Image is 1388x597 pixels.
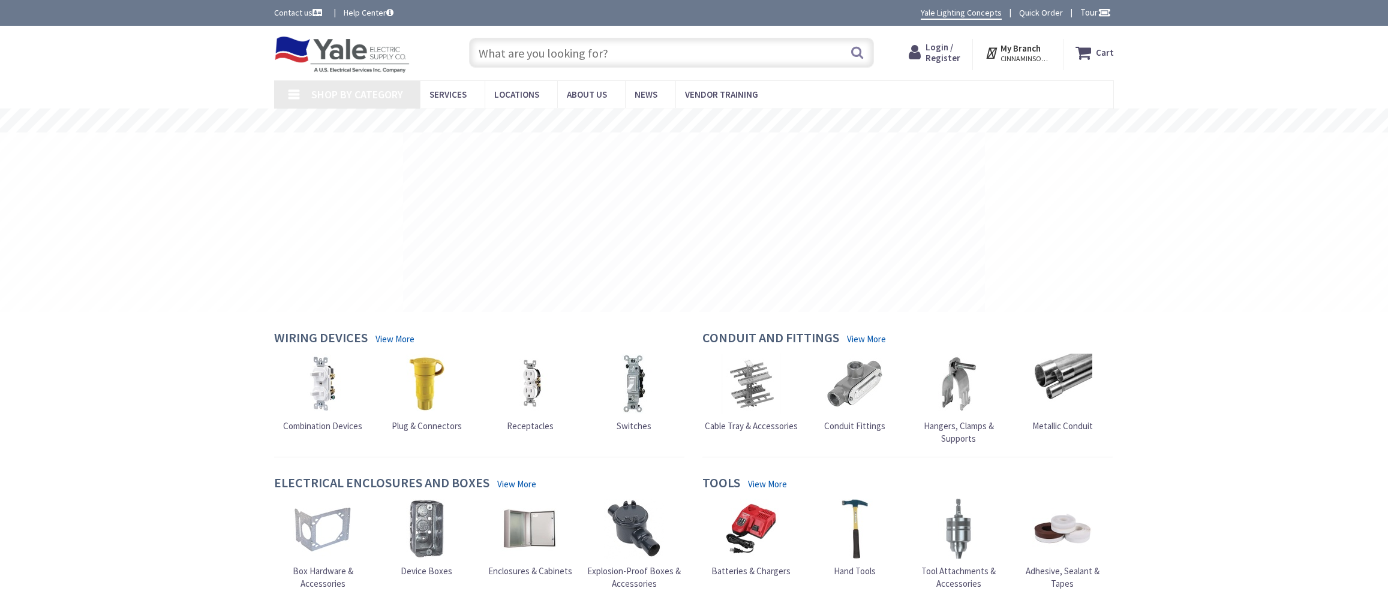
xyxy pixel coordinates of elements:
[375,333,414,345] a: View More
[283,420,362,432] span: Combination Devices
[721,354,781,414] img: Cable Tray & Accessories
[429,89,467,100] span: Services
[1080,7,1111,18] span: Tour
[567,89,607,100] span: About Us
[1001,54,1051,64] span: CINNAMINSON, [GEOGRAPHIC_DATA]
[824,420,885,432] span: Conduit Fittings
[711,499,791,577] a: Batteries & Chargers Batteries & Chargers
[1026,565,1099,589] span: Adhesive, Sealant & Tapes
[494,89,539,100] span: Locations
[392,420,462,432] span: Plug & Connectors
[985,42,1051,64] div: My Branch CINNAMINSON, [GEOGRAPHIC_DATA]
[497,478,536,490] a: View More
[711,565,791,577] span: Batteries & Chargers
[1096,42,1114,64] strong: Cart
[396,499,456,559] img: Device Boxes
[825,499,885,577] a: Hand Tools Hand Tools
[702,330,839,348] h4: Conduit and Fittings
[748,478,787,490] a: View More
[488,499,572,577] a: Enclosures & Cabinets Enclosures & Cabinets
[921,565,996,589] span: Tool Attachments & Accessories
[1019,7,1063,19] a: Quick Order
[705,420,798,432] span: Cable Tray & Accessories
[500,354,560,432] a: Receptacles Receptacles
[926,41,960,64] span: Login / Register
[311,88,403,101] span: Shop By Category
[929,354,989,414] img: Hangers, Clamps & Supports
[1001,43,1041,54] strong: My Branch
[617,420,651,432] span: Switches
[396,354,456,414] img: Plug & Connectors
[909,42,960,64] a: Login / Register
[283,354,362,432] a: Combination Devices Combination Devices
[293,499,353,559] img: Box Hardware & Accessories
[721,499,781,559] img: Batteries & Chargers
[705,354,798,432] a: Cable Tray & Accessories Cable Tray & Accessories
[396,499,456,577] a: Device Boxes Device Boxes
[500,499,560,559] img: Enclosures & Cabinets
[293,354,353,414] img: Combination Devices
[587,565,681,589] span: Explosion-Proof Boxes & Accessories
[1032,354,1093,432] a: Metallic Conduit Metallic Conduit
[507,420,554,432] span: Receptacles
[585,499,684,590] a: Explosion-Proof Boxes & Accessories Explosion-Proof Boxes & Accessories
[847,333,886,345] a: View More
[500,354,560,414] img: Receptacles
[604,354,664,432] a: Switches Switches
[274,36,410,73] img: Yale Electric Supply Co.
[1013,499,1111,590] a: Adhesive, Sealant & Tapes Adhesive, Sealant & Tapes
[274,330,368,348] h4: Wiring Devices
[834,565,876,577] span: Hand Tools
[909,354,1008,445] a: Hangers, Clamps & Supports Hangers, Clamps & Supports
[488,565,572,577] span: Enclosures & Cabinets
[921,7,1002,20] a: Yale Lighting Concepts
[1075,42,1114,64] a: Cart
[825,354,885,414] img: Conduit Fittings
[635,89,657,100] span: News
[293,565,353,589] span: Box Hardware & Accessories
[1032,354,1092,414] img: Metallic Conduit
[929,499,989,559] img: Tool Attachments & Accessories
[825,499,885,559] img: Hand Tools
[344,7,393,19] a: Help Center
[824,354,885,432] a: Conduit Fittings Conduit Fittings
[685,89,758,100] span: Vendor Training
[1032,420,1093,432] span: Metallic Conduit
[392,354,462,432] a: Plug & Connectors Plug & Connectors
[924,420,994,444] span: Hangers, Clamps & Supports
[469,38,874,68] input: What are you looking for?
[604,354,664,414] img: Switches
[909,499,1008,590] a: Tool Attachments & Accessories Tool Attachments & Accessories
[274,7,325,19] a: Contact us
[274,499,372,590] a: Box Hardware & Accessories Box Hardware & Accessories
[274,475,489,493] h4: Electrical Enclosures and Boxes
[702,475,740,493] h4: Tools
[401,565,452,577] span: Device Boxes
[604,499,664,559] img: Explosion-Proof Boxes & Accessories
[1032,499,1092,559] img: Adhesive, Sealant & Tapes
